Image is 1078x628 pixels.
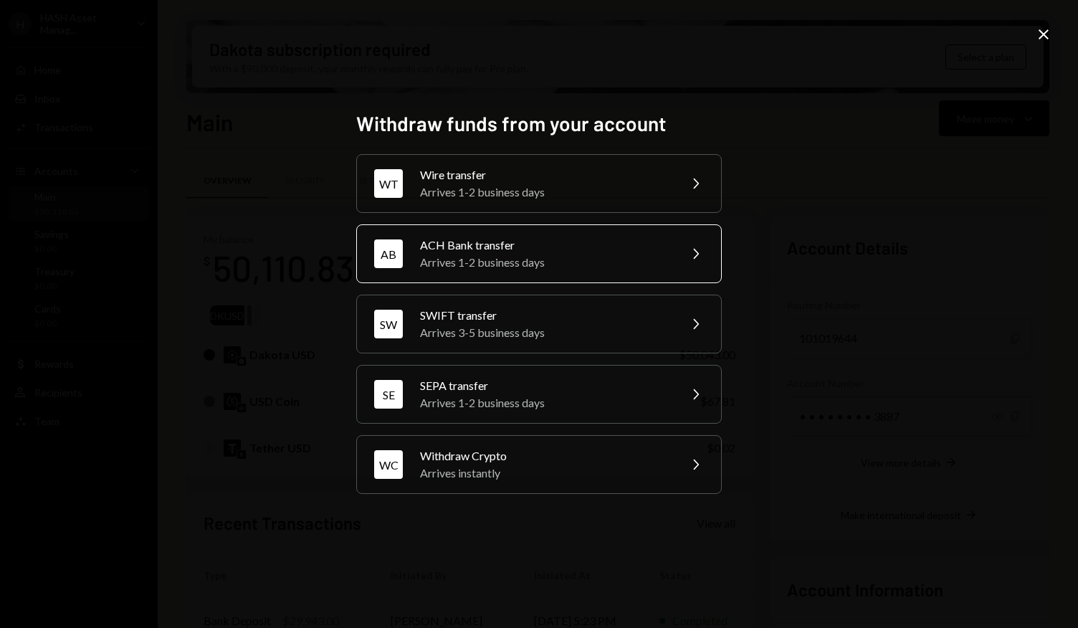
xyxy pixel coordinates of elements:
[356,110,722,138] h2: Withdraw funds from your account
[374,310,403,338] div: SW
[420,465,669,482] div: Arrives instantly
[374,239,403,268] div: AB
[420,237,669,254] div: ACH Bank transfer
[356,295,722,353] button: SWSWIFT transferArrives 3-5 business days
[356,435,722,494] button: WCWithdraw CryptoArrives instantly
[420,166,669,184] div: Wire transfer
[356,224,722,283] button: ABACH Bank transferArrives 1-2 business days
[420,394,669,411] div: Arrives 1-2 business days
[374,380,403,409] div: SE
[374,169,403,198] div: WT
[356,365,722,424] button: SESEPA transferArrives 1-2 business days
[420,254,669,271] div: Arrives 1-2 business days
[420,324,669,341] div: Arrives 3-5 business days
[420,377,669,394] div: SEPA transfer
[420,307,669,324] div: SWIFT transfer
[420,184,669,201] div: Arrives 1-2 business days
[356,154,722,213] button: WTWire transferArrives 1-2 business days
[374,450,403,479] div: WC
[420,447,669,465] div: Withdraw Crypto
